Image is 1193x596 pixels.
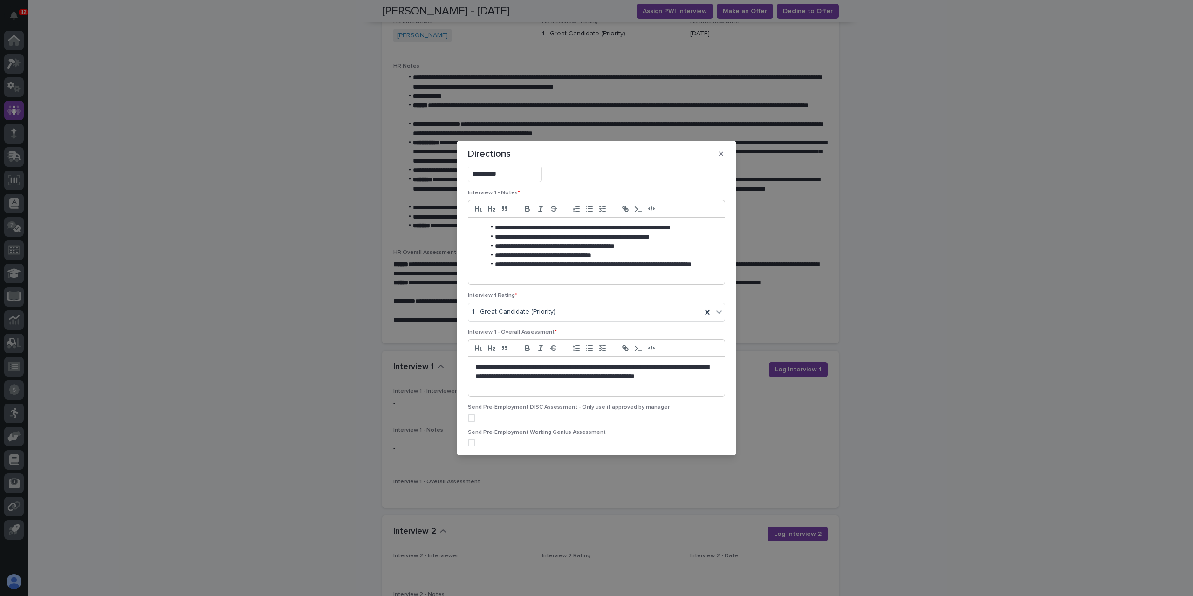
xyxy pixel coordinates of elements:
span: Interview 1 Rating [468,293,517,298]
p: Directions [468,148,511,159]
span: Send Pre-Employment Working Genius Assessment [468,430,606,435]
span: 1 - Great Candidate (Priority) [472,307,555,317]
span: Send Pre-Employment DISC Assessment - Only use if approved by manager [468,404,670,410]
span: Interview 1 - Overall Assessment [468,329,557,335]
span: Interview 1 - Notes [468,190,520,196]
